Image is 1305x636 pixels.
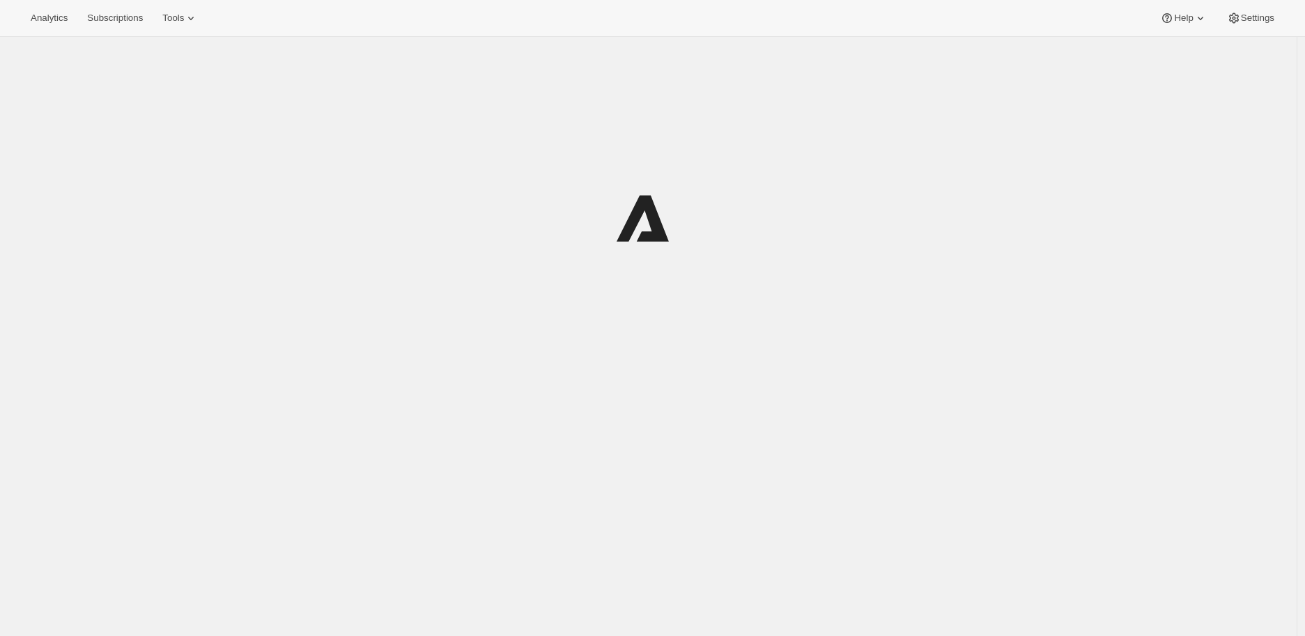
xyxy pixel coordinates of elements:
span: Help [1174,13,1193,24]
span: Subscriptions [87,13,143,24]
span: Analytics [31,13,68,24]
button: Settings [1219,8,1283,28]
span: Settings [1241,13,1274,24]
button: Tools [154,8,206,28]
button: Analytics [22,8,76,28]
button: Subscriptions [79,8,151,28]
button: Help [1152,8,1215,28]
span: Tools [162,13,184,24]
